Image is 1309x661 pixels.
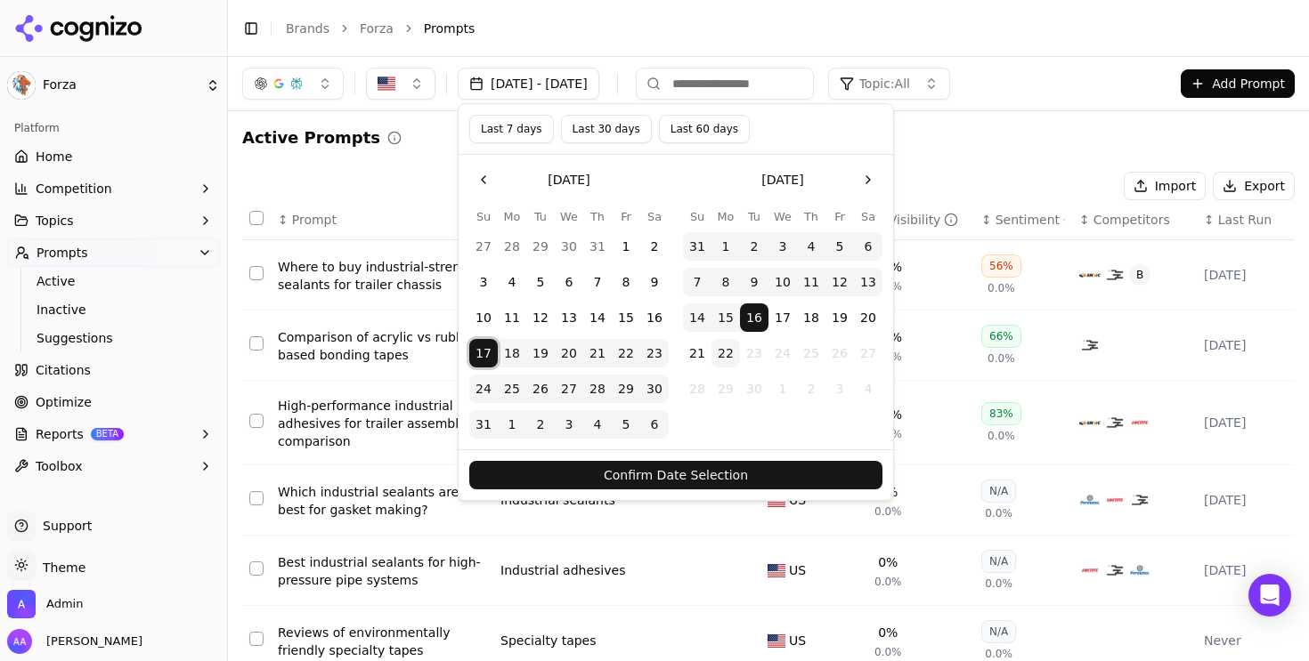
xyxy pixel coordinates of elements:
img: 3m [1104,560,1126,581]
th: sentiment [974,200,1072,240]
button: Monday, September 1st, 2025, selected [498,410,526,439]
a: Which industrial sealants are best for gasket making? [278,483,486,519]
a: Citations [7,356,220,384]
button: Wednesday, August 6th, 2025 [555,268,583,296]
a: Reviews of environmentally friendly specialty tapes [278,624,486,659]
span: Suggestions [37,329,191,347]
div: Open Intercom Messenger [1248,574,1291,617]
button: Friday, August 22nd, 2025, selected [612,339,640,367]
a: Suggestions [29,326,199,351]
div: ↕Competitors [1079,211,1190,229]
button: Select row 4 [249,491,264,505]
img: loctite [1079,560,1101,581]
span: Inactive [37,301,191,318]
th: Competitors [1072,200,1197,240]
button: Monday, August 18th, 2025, selected [498,339,526,367]
button: Tuesday, August 5th, 2025 [526,268,555,296]
img: Forza [7,71,36,100]
span: Last Run [1218,211,1272,229]
button: Tuesday, September 2nd, 2025, selected [526,410,555,439]
button: Tuesday, August 19th, 2025, selected [526,339,555,367]
button: Open organization switcher [7,590,83,618]
button: Saturday, September 6th, 2025, selected [854,232,882,261]
div: ↕Prompt [278,211,486,229]
div: 0% [878,553,898,571]
div: 66% [981,325,1021,348]
button: Sunday, August 10th, 2025 [469,303,498,332]
button: Today, Monday, September 22nd, 2025 [711,339,740,367]
th: Sunday [683,208,711,225]
span: Citations [36,361,91,379]
button: Friday, August 8th, 2025 [612,268,640,296]
img: sika [1079,412,1101,433]
div: 83% [981,402,1021,425]
button: Thursday, September 4th, 2025, selected [797,232,825,261]
button: Wednesday, September 10th, 2025, selected [768,268,797,296]
button: Saturday, August 30th, 2025, selected [640,375,669,403]
img: United States [378,75,395,93]
button: Friday, September 5th, 2025, selected [612,410,640,439]
img: loctite [1129,412,1150,433]
div: 0% [878,624,898,641]
button: ReportsBETA [7,420,220,448]
th: Wednesday [555,208,583,225]
div: N/A [981,620,1016,643]
span: 0.0% [985,576,1012,591]
th: Monday [498,208,526,225]
button: Friday, September 5th, 2025, selected [825,232,854,261]
div: [DATE] [1204,336,1288,354]
button: Friday, August 15th, 2025 [612,303,640,332]
a: Optimize [7,388,220,416]
button: Tuesday, August 12th, 2025 [526,303,555,332]
th: Thursday [583,208,612,225]
span: Home [36,148,72,165]
button: Friday, September 19th, 2025 [825,303,854,332]
img: Admin [7,590,36,618]
span: Prompt [292,211,337,229]
span: US [789,561,806,579]
th: Tuesday [526,208,555,225]
button: Select row 6 [249,632,264,646]
button: Monday, September 15th, 2025, selected [711,303,740,332]
div: N/A [981,480,1016,503]
button: Topics [7,206,220,235]
button: Sunday, August 31st, 2025, selected [469,410,498,439]
button: Tuesday, September 2nd, 2025, selected [740,232,768,261]
th: Last Run [1197,200,1295,240]
h2: Active Prompts [242,125,380,150]
span: Topic: All [859,75,910,93]
button: Monday, July 28th, 2025 [498,232,526,261]
span: Optimize [36,393,92,411]
button: Thursday, September 4th, 2025, selected [583,410,612,439]
button: Saturday, August 16th, 2025 [640,303,669,332]
span: Reports [36,425,84,443]
div: Sentiment [996,211,1065,229]
div: Comparison of acrylic vs rubber-based bonding tapes [278,328,486,364]
span: [PERSON_NAME] [39,633,142,649]
button: Monday, August 25th, 2025, selected [498,375,526,403]
button: Thursday, August 14th, 2025 [583,303,612,332]
div: Visibility [889,211,959,229]
button: Thursday, September 18th, 2025 [797,303,825,332]
button: Wednesday, August 27th, 2025, selected [555,375,583,403]
button: Sunday, September 21st, 2025 [683,339,711,367]
button: Thursday, August 28th, 2025, selected [583,375,612,403]
span: 0.0% [874,504,902,519]
a: Best industrial sealants for high-pressure pipe systems [278,553,486,589]
button: Last 7 days [469,115,554,143]
div: [DATE] [1204,561,1288,579]
a: Home [7,142,220,171]
a: Industrial adhesives [500,561,625,579]
th: Saturday [640,208,669,225]
div: [DATE] [1204,266,1288,284]
button: Wednesday, August 13th, 2025 [555,303,583,332]
button: Thursday, September 11th, 2025, selected [797,268,825,296]
button: Wednesday, August 20th, 2025, selected [555,339,583,367]
span: 0.0% [985,647,1012,661]
span: 0.0% [985,506,1012,520]
button: Saturday, September 13th, 2025, selected [854,268,882,296]
span: 0.0% [874,645,902,659]
button: Sunday, August 31st, 2025, selected [683,232,711,261]
img: 3m [1104,412,1126,433]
